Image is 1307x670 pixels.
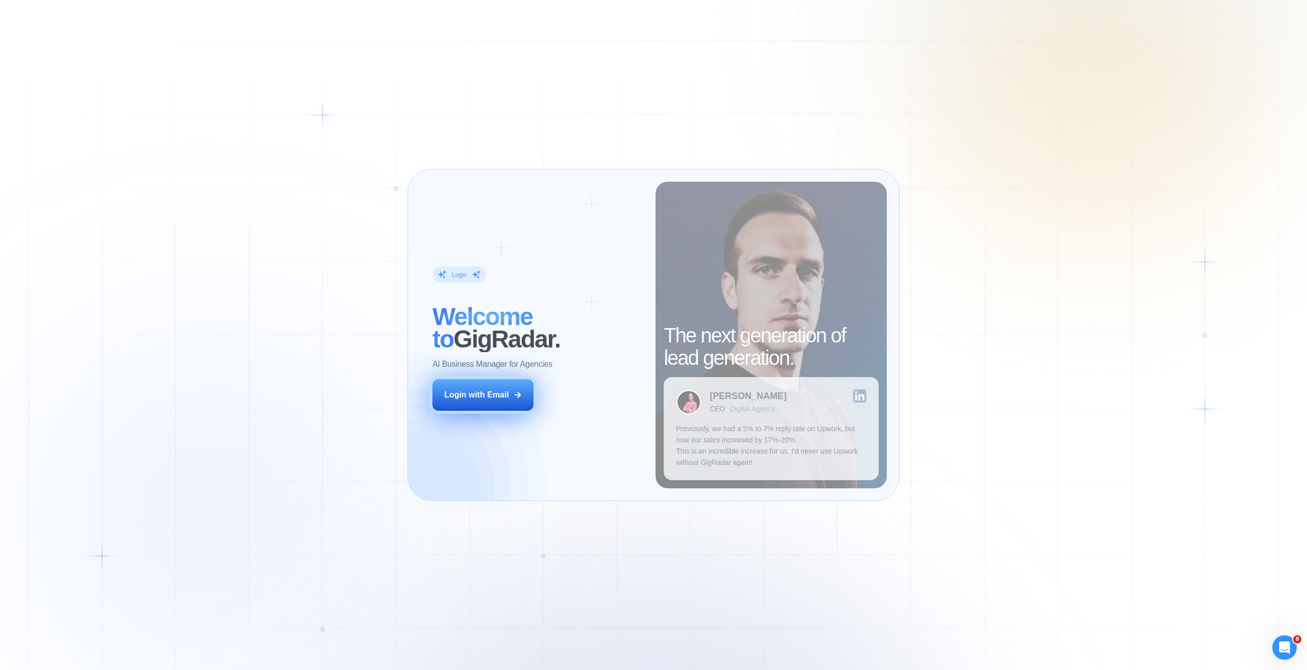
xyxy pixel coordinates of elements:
h2: The next generation of lead generation. [664,324,878,369]
div: Digital Agency [730,405,775,413]
div: [PERSON_NAME] [710,391,787,401]
span: 8 [1293,635,1301,643]
p: AI Business Manager for Agencies [432,358,552,369]
div: Login [452,270,467,279]
div: CEO [710,405,724,413]
h2: ‍ GigRadar. [432,305,643,350]
button: Login with Email [432,379,534,411]
p: Previously, we had a 5% to 7% reply rate on Upwork, but now our sales increased by 17%-20%. This ... [676,423,866,468]
span: Welcome to [432,303,533,352]
div: Login with Email [444,389,509,401]
iframe: Intercom live chat [1272,635,1297,660]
